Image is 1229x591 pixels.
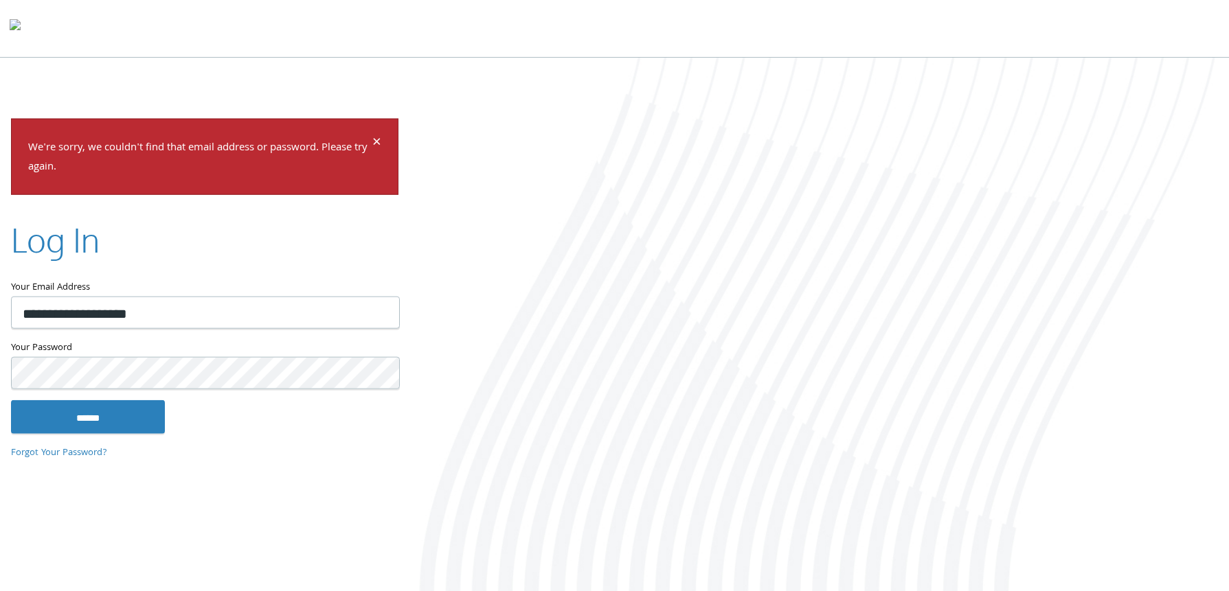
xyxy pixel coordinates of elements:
p: We're sorry, we couldn't find that email address or password. Please try again. [28,138,370,178]
span: × [372,130,381,157]
h2: Log In [11,217,100,263]
button: Dismiss alert [372,135,381,152]
img: todyl-logo-dark.svg [10,14,21,42]
label: Your Password [11,340,398,357]
a: Forgot Your Password? [11,445,107,460]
